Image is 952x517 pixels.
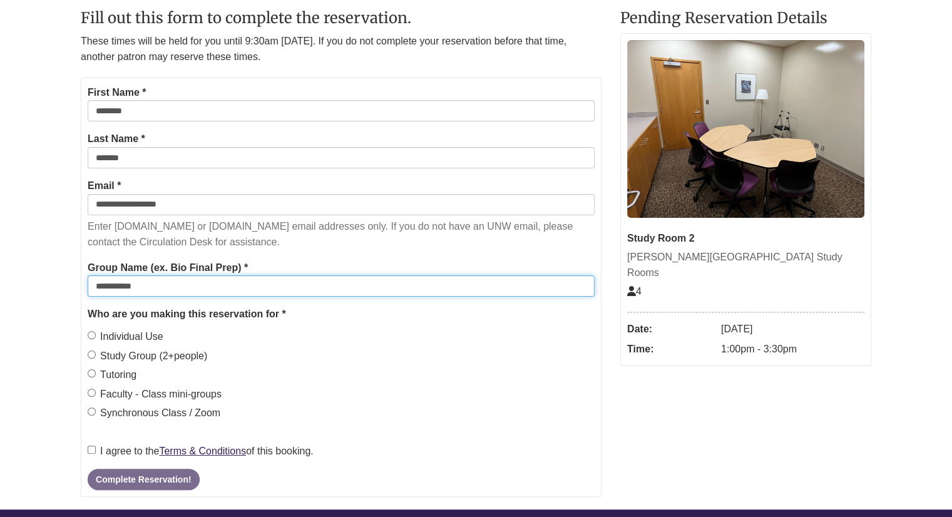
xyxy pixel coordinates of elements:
[88,443,314,459] label: I agree to the of this booking.
[159,446,246,456] a: Terms & Conditions
[88,405,220,421] label: Synchronous Class / Zoom
[88,407,96,416] input: Synchronous Class / Zoom
[627,319,715,339] dt: Date:
[81,10,601,26] h2: Fill out this form to complete the reservation.
[88,329,163,345] label: Individual Use
[88,331,96,339] input: Individual Use
[88,84,146,101] label: First Name *
[627,249,864,281] div: [PERSON_NAME][GEOGRAPHIC_DATA] Study Rooms
[88,131,145,147] label: Last Name *
[88,178,121,194] label: Email *
[88,218,595,250] p: Enter [DOMAIN_NAME] or [DOMAIN_NAME] email addresses only. If you do not have an UNW email, pleas...
[81,33,601,65] p: These times will be held for you until 9:30am [DATE]. If you do not complete your reservation bef...
[88,369,96,377] input: Tutoring
[88,351,96,359] input: Study Group (2+people)
[88,348,207,364] label: Study Group (2+people)
[627,286,642,297] span: The capacity of this space
[88,306,595,322] legend: Who are you making this reservation for *
[88,389,96,397] input: Faculty - Class mini-groups
[627,40,864,218] img: Study Room 2
[627,339,715,359] dt: Time:
[88,469,199,490] button: Complete Reservation!
[88,446,96,454] input: I agree to theTerms & Conditionsof this booking.
[620,10,871,26] h2: Pending Reservation Details
[88,260,248,276] label: Group Name (ex. Bio Final Prep) *
[88,386,222,402] label: Faculty - Class mini-groups
[721,339,864,359] dd: 1:00pm - 3:30pm
[627,230,864,247] div: Study Room 2
[88,367,136,383] label: Tutoring
[721,319,864,339] dd: [DATE]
